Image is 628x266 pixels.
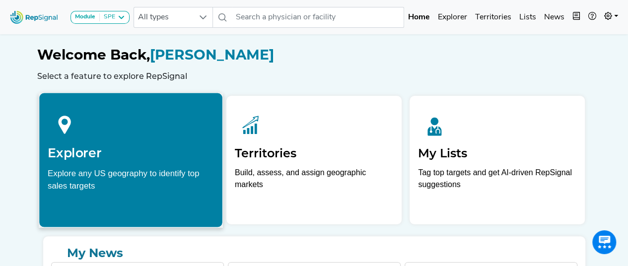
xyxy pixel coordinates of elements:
a: Explorer [434,7,471,27]
h2: Explorer [48,145,214,160]
a: ExplorerExplore any US geography to identify top sales targets [39,92,223,227]
div: SPE [100,13,115,21]
a: Home [404,7,434,27]
button: Intel Book [568,7,584,27]
a: My News [51,244,577,262]
button: ModuleSPE [70,11,130,24]
h2: My Lists [418,146,576,161]
p: Build, assess, and assign geographic markets [235,167,393,196]
input: Search a physician or facility [232,7,404,28]
a: TerritoriesBuild, assess, and assign geographic markets [226,96,402,224]
a: My ListsTag top targets and get AI-driven RepSignal suggestions [410,96,585,224]
span: All types [134,7,194,27]
strong: Module [75,14,95,20]
a: Lists [515,7,540,27]
h2: Territories [235,146,393,161]
a: Territories [471,7,515,27]
a: News [540,7,568,27]
div: Explore any US geography to identify top sales targets [48,167,214,192]
p: Tag top targets and get AI-driven RepSignal suggestions [418,167,576,196]
h1: [PERSON_NAME] [37,47,591,64]
span: Welcome Back, [37,46,150,63]
h6: Select a feature to explore RepSignal [37,71,591,81]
